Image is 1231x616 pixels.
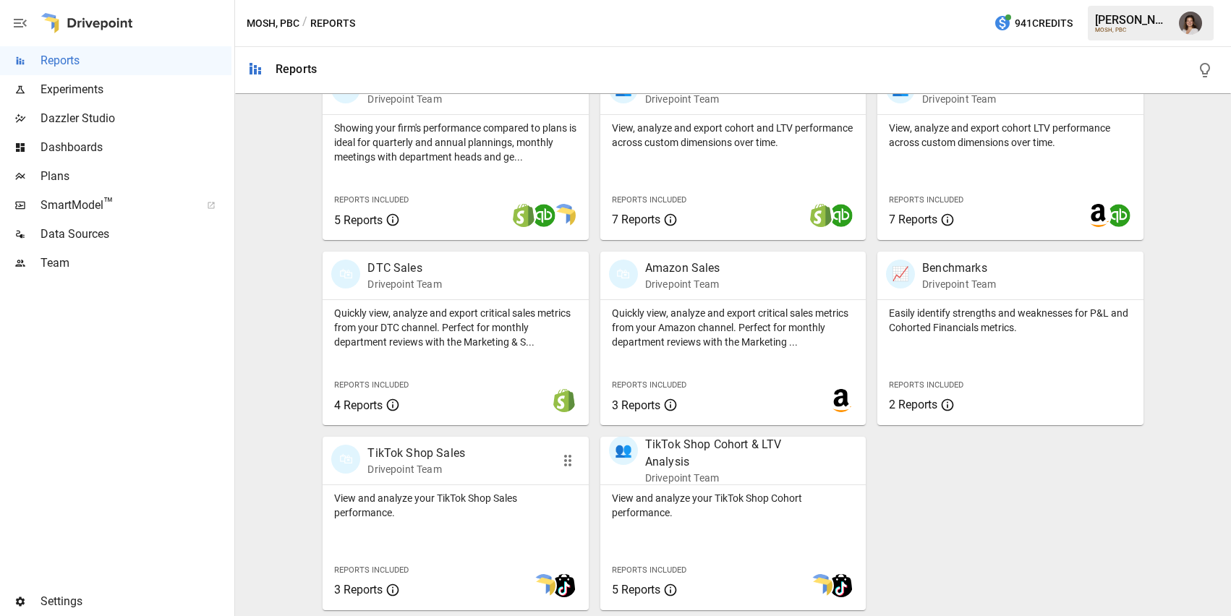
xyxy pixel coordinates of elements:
[334,565,409,575] span: Reports Included
[512,204,535,227] img: shopify
[367,92,459,106] p: Drivepoint Team
[334,491,576,520] p: View and analyze your TikTok Shop Sales performance.
[41,254,231,272] span: Team
[612,121,854,150] p: View, analyze and export cohort and LTV performance across custom dimensions over time.
[612,491,854,520] p: View and analyze your TikTok Shop Cohort performance.
[889,380,963,390] span: Reports Included
[612,380,686,390] span: Reports Included
[41,110,231,127] span: Dazzler Studio
[302,14,307,33] div: /
[922,260,996,277] p: Benchmarks
[830,204,853,227] img: quickbooks
[889,195,963,205] span: Reports Included
[41,226,231,243] span: Data Sources
[830,389,853,412] img: amazon
[1179,12,1202,35] img: Franziska Ibscher
[645,277,720,291] p: Drivepoint Team
[41,168,231,185] span: Plans
[612,306,854,349] p: Quickly view, analyze and export critical sales metrics from your Amazon channel. Perfect for mon...
[553,204,576,227] img: smart model
[988,10,1078,37] button: 941Credits
[247,14,299,33] button: MOSH, PBC
[612,398,660,412] span: 3 Reports
[1095,27,1170,33] div: MOSH, PBC
[645,92,786,106] p: Drivepoint Team
[276,62,317,76] div: Reports
[334,583,383,596] span: 3 Reports
[889,398,937,411] span: 2 Reports
[532,574,555,597] img: smart model
[645,471,816,485] p: Drivepoint Team
[331,260,360,288] div: 🛍
[334,306,576,349] p: Quickly view, analyze and export critical sales metrics from your DTC channel. Perfect for monthl...
[645,260,720,277] p: Amazon Sales
[553,574,576,597] img: tiktok
[334,398,383,412] span: 4 Reports
[889,213,937,226] span: 7 Reports
[367,445,465,462] p: TikTok Shop Sales
[612,195,686,205] span: Reports Included
[532,204,555,227] img: quickbooks
[612,565,686,575] span: Reports Included
[103,194,114,213] span: ™
[922,92,1083,106] p: Drivepoint Team
[1170,3,1211,43] button: Franziska Ibscher
[1107,204,1130,227] img: quickbooks
[1087,204,1110,227] img: amazon
[886,260,915,288] div: 📈
[41,593,231,610] span: Settings
[334,195,409,205] span: Reports Included
[612,213,660,226] span: 7 Reports
[889,306,1131,335] p: Easily identify strengths and weaknesses for P&L and Cohorted Financials metrics.
[1015,14,1073,33] span: 941 Credits
[609,436,638,465] div: 👥
[334,121,576,164] p: Showing your firm's performance compared to plans is ideal for quarterly and annual plannings, mo...
[609,260,638,288] div: 🛍
[41,81,231,98] span: Experiments
[830,574,853,597] img: tiktok
[809,574,832,597] img: smart model
[889,121,1131,150] p: View, analyze and export cohort LTV performance across custom dimensions over time.
[367,277,441,291] p: Drivepoint Team
[1095,13,1170,27] div: [PERSON_NAME]
[334,213,383,227] span: 5 Reports
[41,139,231,156] span: Dashboards
[41,52,231,69] span: Reports
[41,197,191,214] span: SmartModel
[612,583,660,596] span: 5 Reports
[809,204,832,227] img: shopify
[922,277,996,291] p: Drivepoint Team
[645,436,816,471] p: TikTok Shop Cohort & LTV Analysis
[331,445,360,474] div: 🛍
[367,260,441,277] p: DTC Sales
[367,462,465,476] p: Drivepoint Team
[553,389,576,412] img: shopify
[334,380,409,390] span: Reports Included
